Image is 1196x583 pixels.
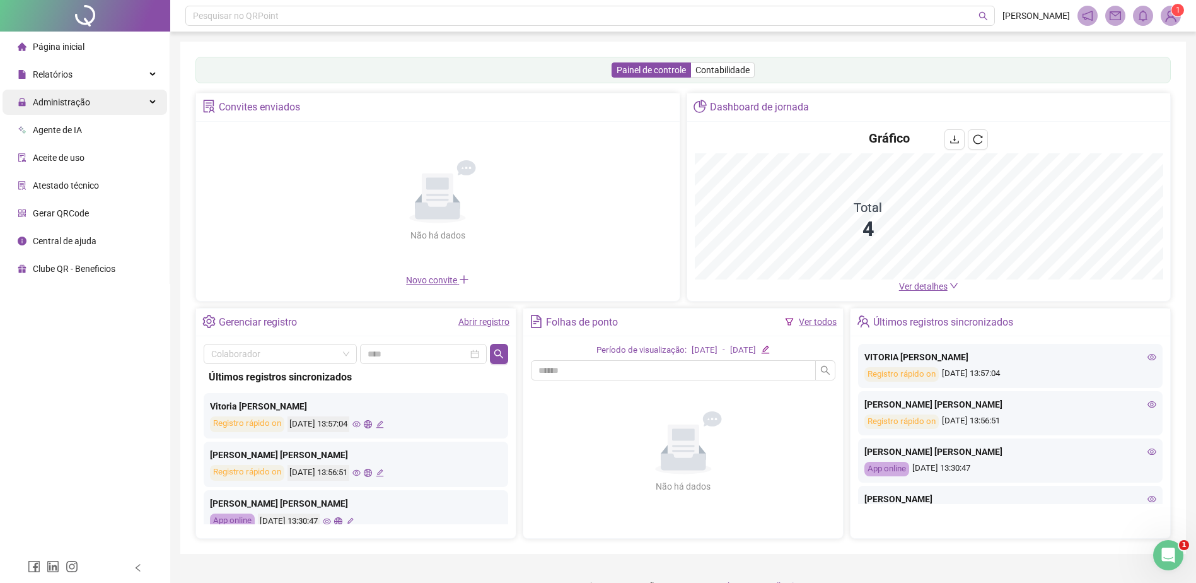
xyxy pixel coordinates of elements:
span: eye [1147,447,1156,456]
span: Aceite de uso [33,153,84,163]
div: VITORIA [PERSON_NAME] [864,350,1156,364]
span: eye [1147,400,1156,409]
sup: Atualize o seu contato no menu Meus Dados [1171,4,1184,16]
div: [DATE] 13:30:47 [864,462,1156,476]
span: [PERSON_NAME] [1002,9,1070,23]
span: download [949,134,960,144]
iframe: Intercom live chat [1153,540,1183,570]
div: Registro rápido on [210,416,284,432]
span: Contabilidade [695,65,750,75]
span: team [857,315,870,328]
span: Novo convite [406,275,469,285]
span: eye [352,469,361,477]
div: Registro rápido on [210,465,284,481]
img: 76513 [1161,6,1180,25]
div: [DATE] 13:56:51 [864,415,1156,429]
div: [DATE] [692,344,717,357]
div: App online [864,462,909,476]
a: Ver todos [799,317,837,327]
span: eye [1147,353,1156,362]
span: down [949,281,958,290]
div: [DATE] 13:57:04 [287,416,349,432]
span: left [134,563,142,572]
span: global [334,517,342,526]
div: [PERSON_NAME] [PERSON_NAME] [210,497,502,510]
span: home [18,42,26,51]
span: lock [18,98,26,107]
span: Agente de IA [33,125,82,135]
div: Gerenciar registro [219,312,297,333]
div: Convites enviados [219,97,300,118]
div: [PERSON_NAME] [PERSON_NAME] [864,397,1156,411]
div: [DATE] [730,344,756,357]
span: eye [1147,495,1156,503]
div: Últimos registros sincronizados [873,312,1013,333]
span: Relatórios [33,69,73,79]
div: Folhas de ponto [546,312,618,333]
span: Clube QR - Beneficios [33,264,115,274]
h4: Gráfico [869,129,910,147]
span: setting [202,315,216,328]
span: facebook [28,560,40,573]
a: Ver detalhes down [899,281,958,291]
a: Abrir registro [458,317,509,327]
span: Central de ajuda [33,236,96,246]
span: search [820,365,830,375]
div: [DATE] 13:57:04 [864,367,1156,382]
div: Vitoria [PERSON_NAME] [210,399,502,413]
div: [PERSON_NAME] [PERSON_NAME] [864,445,1156,459]
span: reload [973,134,983,144]
span: eye [323,517,331,526]
span: search [978,11,988,21]
div: [PERSON_NAME] [PERSON_NAME] [210,448,502,462]
span: qrcode [18,209,26,218]
div: App online [210,514,255,529]
span: global [364,420,372,428]
span: info-circle [18,237,26,245]
span: Gerar QRCode [33,208,89,218]
span: Página inicial [33,42,84,52]
span: search [494,349,504,359]
div: [DATE] 13:30:47 [258,514,320,529]
span: 1 [1176,6,1180,15]
div: [PERSON_NAME] [864,492,1156,506]
span: Administração [33,97,90,107]
span: Atestado técnico [33,180,99,191]
span: solution [18,181,26,190]
span: edit [761,345,769,353]
div: Período de visualização: [596,344,687,357]
span: plus [459,274,469,285]
div: Registro rápido on [864,367,939,382]
div: Não há dados [625,480,741,493]
span: bell [1137,10,1149,21]
span: global [364,469,372,477]
span: pie-chart [694,100,707,113]
span: linkedin [47,560,59,573]
span: mail [1110,10,1121,21]
span: solution [202,100,216,113]
div: [DATE] 13:56:51 [287,465,349,481]
span: 1 [1179,540,1189,550]
span: edit [346,517,354,526]
span: file-text [530,315,543,328]
span: filter [785,317,794,326]
span: file [18,70,26,79]
span: notification [1082,10,1093,21]
div: Não há dados [380,228,496,242]
div: Registro rápido on [864,415,939,429]
div: Dashboard de jornada [710,97,809,118]
span: Painel de controle [617,65,686,75]
span: edit [376,469,384,477]
span: edit [376,420,384,428]
div: - [723,344,725,357]
span: audit [18,153,26,162]
div: Últimos registros sincronizados [209,369,503,385]
span: instagram [66,560,78,573]
span: eye [352,420,361,428]
span: gift [18,264,26,273]
span: Ver detalhes [899,281,948,291]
